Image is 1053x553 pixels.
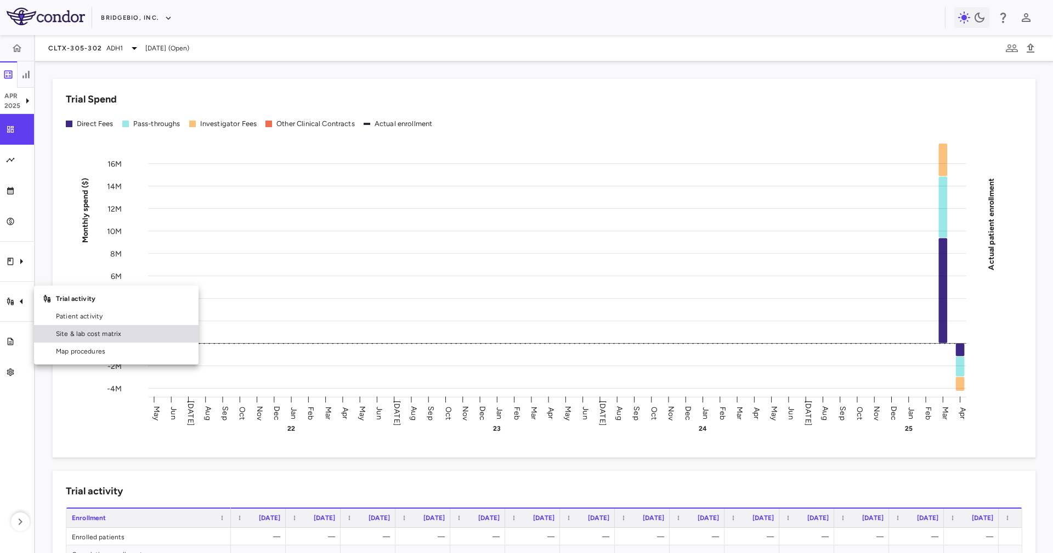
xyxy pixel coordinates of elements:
[56,329,190,339] span: Site & lab cost matrix
[34,325,199,343] a: Site & lab cost matrix
[56,311,190,321] span: Patient activity
[56,346,190,356] span: Map procedures
[34,290,199,307] div: Trial activity
[34,307,199,325] a: Patient activity
[56,294,190,304] p: Trial activity
[34,343,199,360] a: Map procedures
